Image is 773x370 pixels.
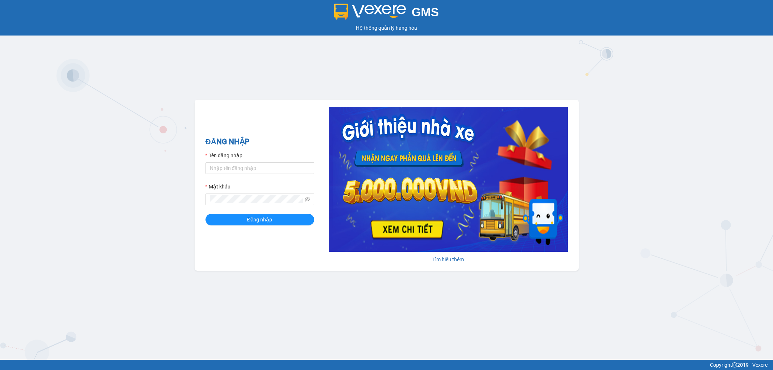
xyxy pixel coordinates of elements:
[205,214,314,225] button: Đăng nhập
[732,362,737,367] span: copyright
[305,197,310,202] span: eye-invisible
[205,136,314,148] h2: ĐĂNG NHẬP
[329,107,568,252] img: banner-0
[205,162,314,174] input: Tên đăng nhập
[210,195,303,203] input: Mật khẩu
[205,151,242,159] label: Tên đăng nhập
[2,24,771,32] div: Hệ thống quản lý hàng hóa
[205,183,230,191] label: Mật khẩu
[334,4,406,20] img: logo 2
[247,216,273,224] span: Đăng nhập
[412,5,439,19] span: GMS
[329,255,568,263] div: Tìm hiểu thêm
[5,361,768,369] div: Copyright 2019 - Vexere
[334,11,439,17] a: GMS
